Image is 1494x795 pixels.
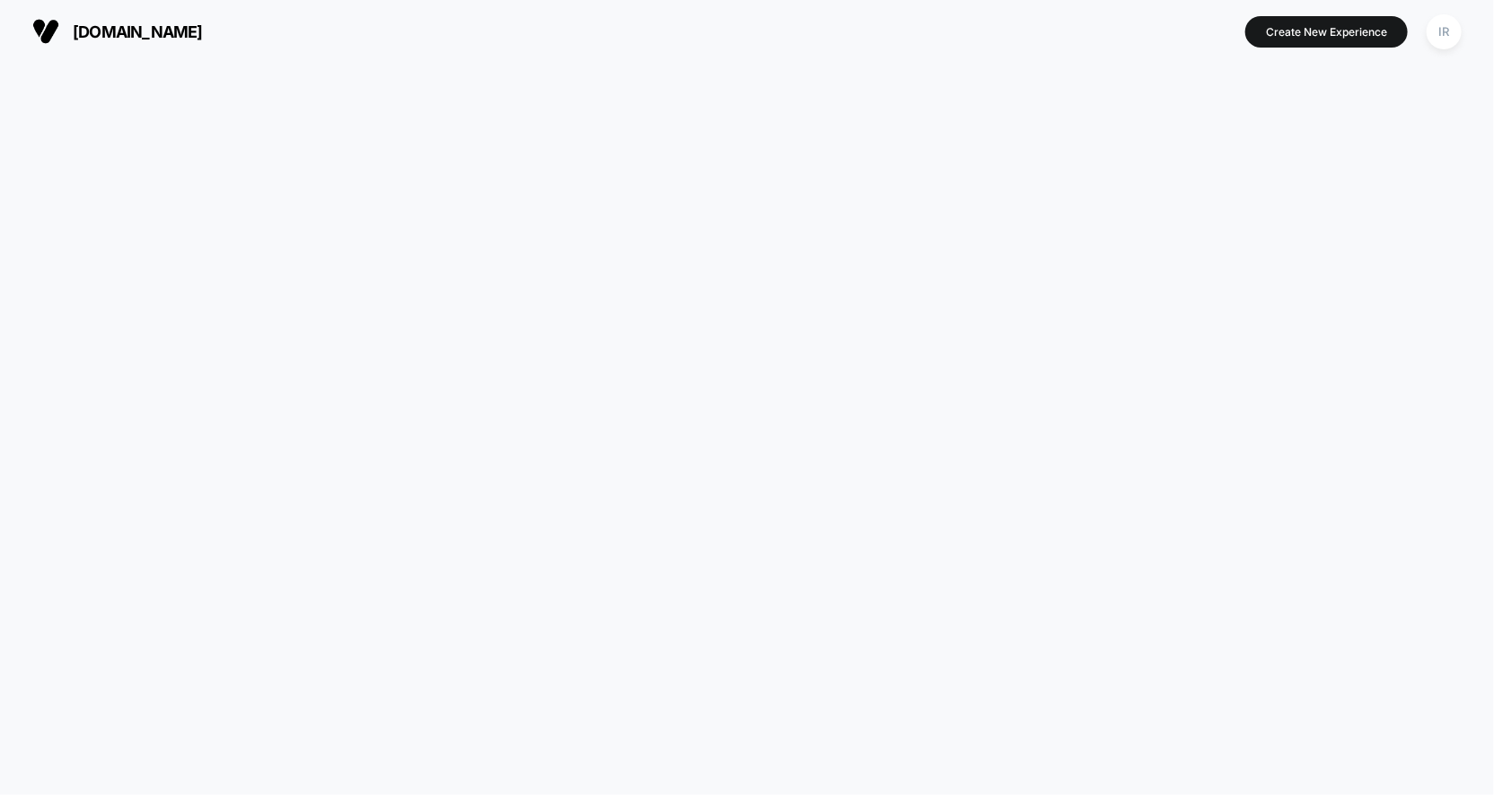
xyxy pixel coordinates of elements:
div: IR [1427,14,1462,49]
button: IR [1421,13,1467,50]
span: [DOMAIN_NAME] [73,22,203,41]
button: [DOMAIN_NAME] [27,17,208,46]
button: Create New Experience [1245,16,1408,48]
img: Visually logo [32,18,59,45]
